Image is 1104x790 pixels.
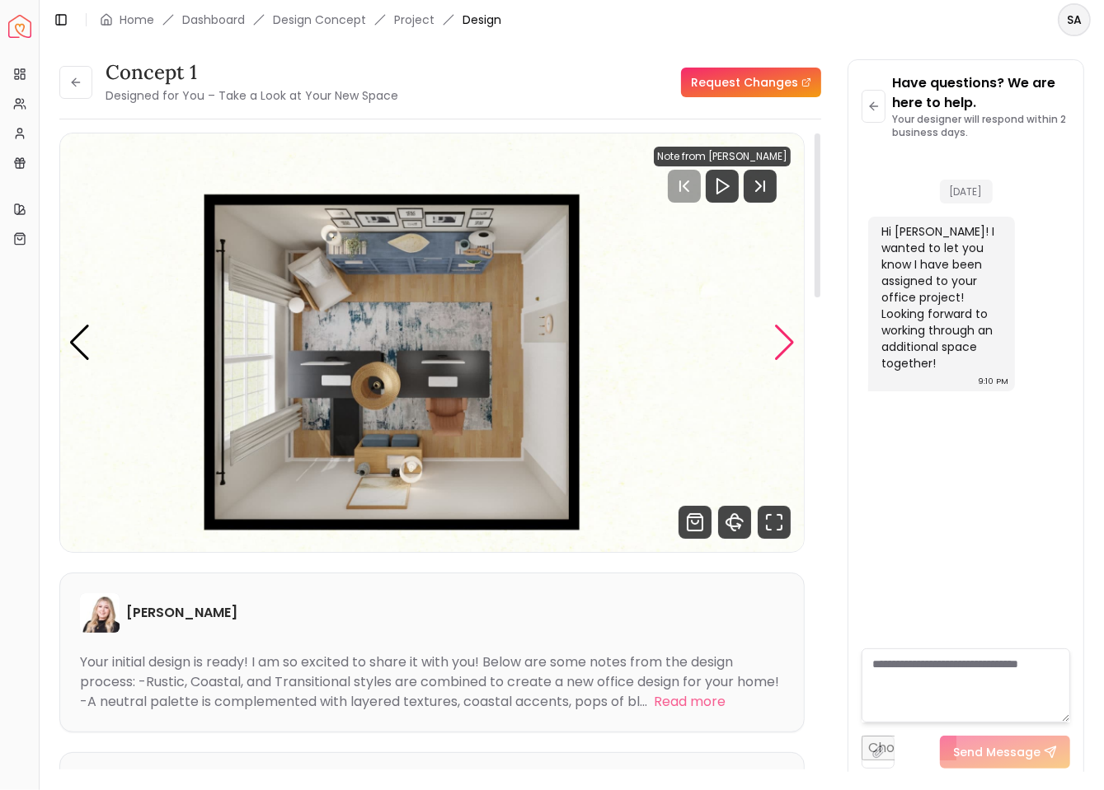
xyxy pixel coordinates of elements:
img: Spacejoy Logo [8,15,31,38]
div: Your initial design is ready! I am so excited to share it with you! Below are some notes from the... [80,652,779,711]
li: Design Concept [273,12,366,28]
a: Spacejoy [8,15,31,38]
div: Hi [PERSON_NAME]! I wanted to let you know I have been assigned to your office project! Looking f... [881,223,998,372]
span: SA [1059,5,1089,35]
p: Your designer will respond within 2 business days. [892,113,1070,139]
svg: Shop Products from this design [679,506,712,539]
button: SA [1058,3,1091,36]
a: Dashboard [182,12,245,28]
a: Request Changes [681,68,821,97]
svg: Fullscreen [758,506,791,539]
div: Next slide [773,325,796,361]
img: Hannah James [80,593,120,633]
div: 9:10 PM [978,373,1008,390]
button: Read more [654,692,726,712]
span: [DATE] [940,180,993,203]
svg: Play [712,176,732,196]
div: 5 / 5 [60,133,805,552]
div: Previous slide [68,325,91,361]
svg: Next Track [744,170,777,203]
span: Design [463,12,501,28]
a: Project [394,12,435,28]
div: Note from [PERSON_NAME] [654,147,791,166]
h3: Concept 1 [106,59,398,86]
img: Design Render 1 [60,133,805,552]
small: Designed for You – Take a Look at Your New Space [106,87,398,104]
svg: 360 View [718,506,751,539]
p: Have questions? We are here to help. [892,73,1070,113]
a: Home [120,12,154,28]
h6: [PERSON_NAME] [126,603,237,623]
nav: breadcrumb [100,12,501,28]
div: Carousel [60,133,804,552]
